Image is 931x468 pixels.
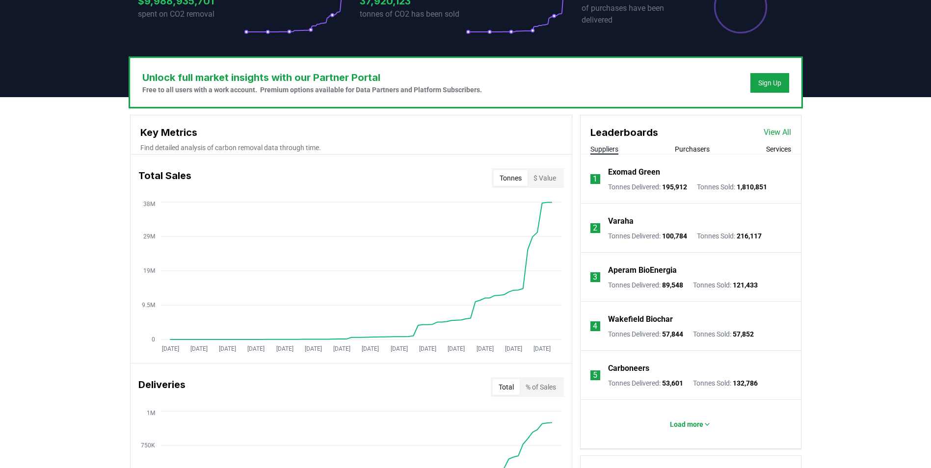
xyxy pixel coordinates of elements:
[590,125,658,140] h3: Leaderboards
[662,330,683,338] span: 57,844
[662,232,687,240] span: 100,784
[494,170,528,186] button: Tonnes
[733,379,758,387] span: 132,786
[608,280,683,290] p: Tonnes Delivered :
[138,377,186,397] h3: Deliveries
[593,271,597,283] p: 3
[419,345,436,352] tspan: [DATE]
[143,201,155,208] tspan: 38M
[737,183,767,191] span: 1,810,851
[693,280,758,290] p: Tonnes Sold :
[608,329,683,339] p: Tonnes Delivered :
[733,281,758,289] span: 121,433
[662,415,719,434] button: Load more
[608,313,673,325] a: Wakefield Biochar
[161,345,179,352] tspan: [DATE]
[360,8,466,20] p: tonnes of CO2 has been sold
[593,222,597,234] p: 2
[608,215,634,227] a: Varaha
[448,345,465,352] tspan: [DATE]
[143,233,155,240] tspan: 29M
[219,345,236,352] tspan: [DATE]
[608,378,683,388] p: Tonnes Delivered :
[304,345,321,352] tspan: [DATE]
[693,329,754,339] p: Tonnes Sold :
[764,127,791,138] a: View All
[766,144,791,154] button: Services
[140,143,562,153] p: Find detailed analysis of carbon removal data through time.
[533,345,551,352] tspan: [DATE]
[247,345,265,352] tspan: [DATE]
[138,168,191,188] h3: Total Sales
[593,173,597,185] p: 1
[608,182,687,192] p: Tonnes Delivered :
[697,182,767,192] p: Tonnes Sold :
[750,73,789,93] button: Sign Up
[138,8,244,20] p: spent on CO2 removal
[608,363,649,374] a: Carboneers
[608,231,687,241] p: Tonnes Delivered :
[758,78,781,88] a: Sign Up
[190,345,207,352] tspan: [DATE]
[582,2,688,26] p: of purchases have been delivered
[276,345,293,352] tspan: [DATE]
[593,320,597,332] p: 4
[140,125,562,140] h3: Key Metrics
[670,419,703,429] p: Load more
[143,267,155,274] tspan: 19M
[505,345,522,352] tspan: [DATE]
[333,345,350,352] tspan: [DATE]
[697,231,762,241] p: Tonnes Sold :
[737,232,762,240] span: 216,117
[152,336,155,343] tspan: 0
[142,70,482,85] h3: Unlock full market insights with our Partner Portal
[693,378,758,388] p: Tonnes Sold :
[608,166,660,178] a: Exomad Green
[390,345,407,352] tspan: [DATE]
[662,281,683,289] span: 89,548
[476,345,493,352] tspan: [DATE]
[733,330,754,338] span: 57,852
[675,144,710,154] button: Purchasers
[141,442,155,449] tspan: 750K
[593,369,597,381] p: 5
[520,379,562,395] button: % of Sales
[608,264,677,276] a: Aperam BioEnergia
[528,170,562,186] button: $ Value
[590,144,618,154] button: Suppliers
[142,85,482,95] p: Free to all users with a work account. Premium options available for Data Partners and Platform S...
[662,183,687,191] span: 195,912
[147,410,155,416] tspan: 1M
[362,345,379,352] tspan: [DATE]
[662,379,683,387] span: 53,601
[493,379,520,395] button: Total
[142,302,155,309] tspan: 9.5M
